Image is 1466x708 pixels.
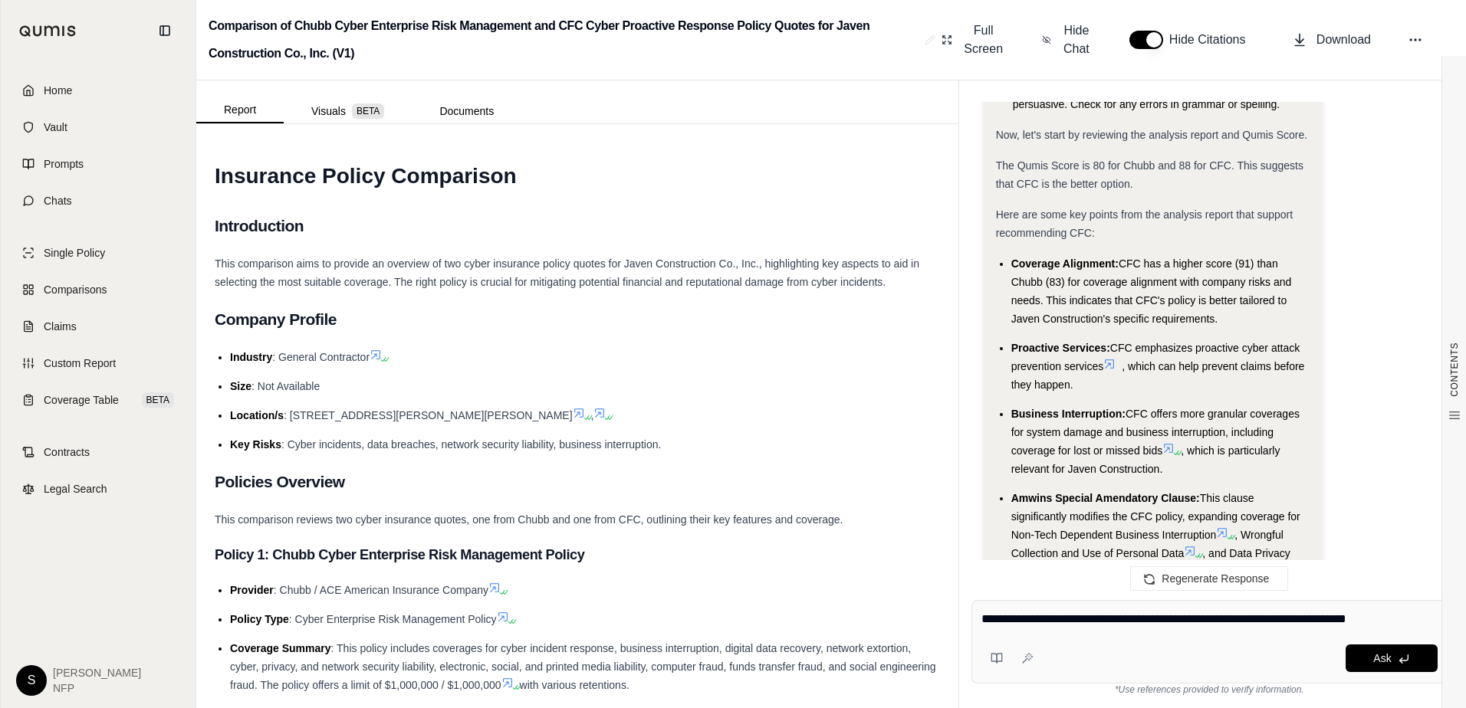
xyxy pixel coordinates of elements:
[10,236,186,270] a: Single Policy
[1316,31,1371,49] span: Download
[215,155,940,198] h1: Insurance Policy Comparison
[10,435,186,469] a: Contracts
[53,680,141,696] span: NFP
[1011,529,1284,559] span: , Wrongful Collection and Use of Personal Data
[1011,342,1110,354] span: Proactive Services:
[230,584,274,596] span: Provider
[281,438,661,451] span: : Cyber incidents, data breaches, network security liability, business interruption.
[272,351,370,363] span: : General Contractor
[53,665,141,680] span: [PERSON_NAME]
[230,380,251,392] span: Size
[251,380,320,392] span: : Not Available
[215,466,940,498] h2: Policies Overview
[230,438,281,451] span: Key Risks
[1036,15,1099,64] button: Hide Chat
[44,392,119,408] span: Coverage Table
[284,99,412,123] button: Visuals
[520,679,629,691] span: with various retentions.
[230,642,331,654] span: Coverage Summary
[44,356,116,371] span: Custom Report
[44,444,90,460] span: Contracts
[591,409,594,421] span: ,
[44,245,105,261] span: Single Policy
[44,193,72,208] span: Chats
[961,21,1005,58] span: Full Screen
[10,273,186,306] a: Comparisons
[10,184,186,218] a: Chats
[289,613,497,625] span: : Cyber Enterprise Risk Management Policy
[274,584,488,596] span: : Chubb / ACE American Insurance Company
[230,351,272,363] span: Industry
[1448,343,1461,397] span: CONTENTS
[1060,21,1093,58] span: Hide Chat
[10,74,186,107] a: Home
[971,683,1448,696] div: *Use references provided to verify information.
[935,15,1011,64] button: Full Screen
[10,310,186,343] a: Claims
[44,282,107,297] span: Comparisons
[230,613,289,625] span: Policy Type
[1011,257,1119,270] span: Coverage Alignment:
[1373,652,1391,664] span: Ask
[215,513,843,526] span: This comparison reviews two cyber insurance quotes, one from Chubb and one from CFC, outlining th...
[230,409,284,421] span: Location/s
[153,18,177,43] button: Collapse sidebar
[1011,342,1300,372] span: CFC emphasizes proactive cyber attack prevention services
[215,257,919,288] span: This comparison aims to provide an overview of two cyber insurance policy quotes for Javen Constr...
[1346,644,1438,672] button: Ask
[1011,492,1200,504] span: Amwins Special Amendatory Clause:
[1162,572,1269,585] span: Regenerate Response
[996,129,1308,141] span: Now, let's start by reviewing the analysis report and Qumis Score.
[1011,408,1300,457] span: CFC offers more granular coverages for system damage and business interruption, including coverag...
[10,346,186,380] a: Custom Report
[44,120,67,135] span: Vault
[215,210,940,242] h2: Introduction
[44,83,72,98] span: Home
[215,303,940,336] h2: Company Profile
[412,99,521,123] button: Documents
[1011,492,1300,541] span: This clause significantly modifies the CFC policy, expanding coverage for Non-Tech Dependent Busi...
[284,409,573,421] span: : [STREET_ADDRESS][PERSON_NAME][PERSON_NAME]
[142,392,174,408] span: BETA
[1011,444,1280,475] span: , which is particularly relevant for Javen Construction.
[230,642,936,691] span: : This policy includes coverages for cyber incident response, business interruption, digital data...
[10,472,186,506] a: Legal Search
[44,156,84,172] span: Prompts
[1169,31,1255,49] span: Hide Citations
[1011,257,1292,325] span: CFC has a higher score (91) than Chubb (83) for coverage alignment with company risks and needs. ...
[215,541,940,569] h3: Policy 1: Chubb Cyber Enterprise Risk Management Policy
[1130,566,1288,591] button: Regenerate Response
[1286,25,1377,55] button: Download
[1011,408,1126,420] span: Business Interruption:
[996,208,1293,239] span: Here are some key points from the analysis report that support recommending CFC:
[1011,360,1305,391] span: , which can help prevent claims before they happen.
[44,319,77,334] span: Claims
[196,97,284,123] button: Report
[1013,80,1297,110] span: Ensure the email is clear, concise, and persuasive. Check for any errors in grammar or spelling.
[19,25,77,37] img: Qumis Logo
[352,103,384,119] span: BETA
[10,110,186,144] a: Vault
[10,147,186,181] a: Prompts
[996,159,1303,190] span: The Qumis Score is 80 for Chubb and 88 for CFC. This suggests that CFC is the better option.
[16,665,47,696] div: S
[44,481,107,497] span: Legal Search
[209,12,919,67] h2: Comparison of Chubb Cyber Enterprise Risk Management and CFC Cyber Proactive Response Policy Quot...
[10,383,186,417] a: Coverage TableBETA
